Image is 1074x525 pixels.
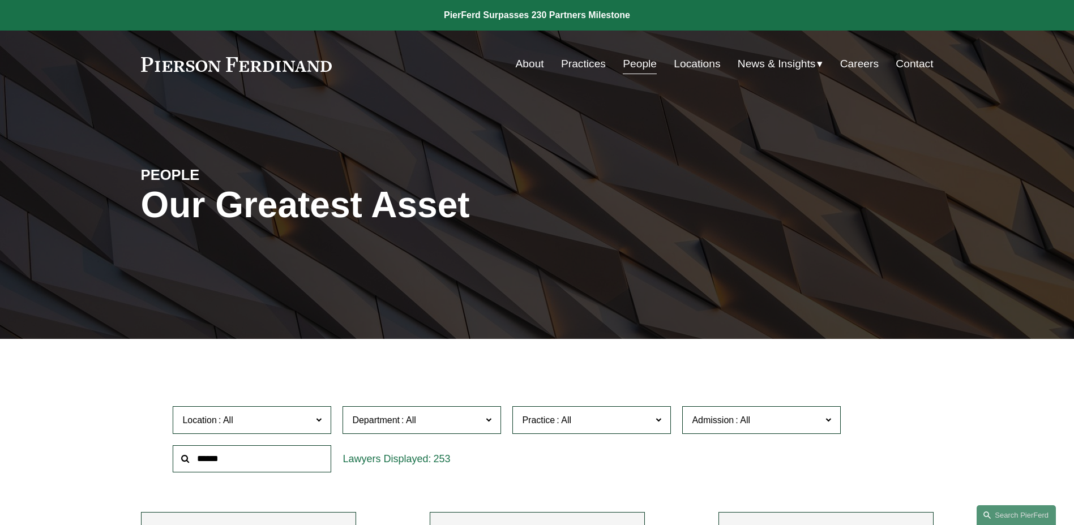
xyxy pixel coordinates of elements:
a: About [516,53,544,75]
a: Search this site [977,505,1056,525]
a: Practices [561,53,606,75]
span: Department [352,415,400,425]
a: Locations [674,53,720,75]
span: 253 [433,453,450,464]
span: Practice [522,415,555,425]
h1: Our Greatest Asset [141,184,669,226]
span: Admission [692,415,734,425]
a: Contact [896,53,933,75]
a: People [623,53,657,75]
span: News & Insights [738,54,816,74]
a: Careers [840,53,879,75]
span: Location [182,415,217,425]
h4: PEOPLE [141,166,339,184]
a: folder dropdown [738,53,823,75]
